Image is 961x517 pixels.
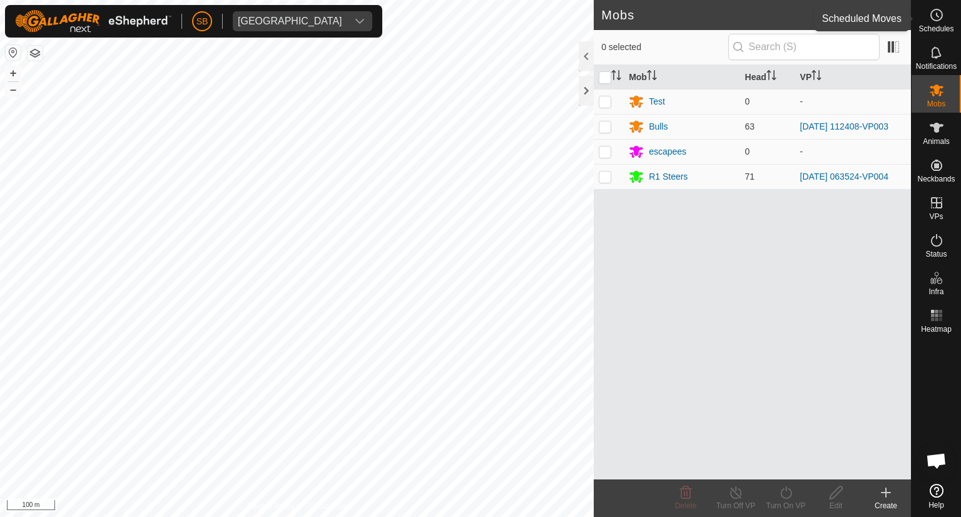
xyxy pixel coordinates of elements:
[917,175,955,183] span: Neckbands
[649,120,668,133] div: Bulls
[196,15,208,28] span: SB
[861,500,911,511] div: Create
[28,46,43,61] button: Map Layers
[745,146,750,156] span: 0
[601,41,728,54] span: 0 selected
[15,10,171,33] img: Gallagher Logo
[745,171,755,182] span: 71
[649,145,686,158] div: escapees
[928,501,944,509] span: Help
[892,6,898,24] span: 4
[675,501,697,510] span: Delete
[233,11,347,31] span: Tangihanga station
[601,8,892,23] h2: Mobs
[6,82,21,97] button: –
[925,250,947,258] span: Status
[647,72,657,82] p-sorticon: Activate to sort
[611,72,621,82] p-sorticon: Activate to sort
[912,479,961,514] a: Help
[800,121,888,131] a: [DATE] 112408-VP003
[761,500,811,511] div: Turn On VP
[624,65,740,90] th: Mob
[800,171,888,182] a: [DATE] 063524-VP004
[795,65,911,90] th: VP
[918,25,953,33] span: Schedules
[916,63,957,70] span: Notifications
[795,139,911,164] td: -
[745,121,755,131] span: 63
[929,213,943,220] span: VPs
[923,138,950,145] span: Animals
[649,95,665,108] div: Test
[811,500,861,511] div: Edit
[927,100,945,108] span: Mobs
[740,65,795,90] th: Head
[766,72,776,82] p-sorticon: Activate to sort
[6,45,21,60] button: Reset Map
[347,11,372,31] div: dropdown trigger
[811,72,821,82] p-sorticon: Activate to sort
[728,34,880,60] input: Search (S)
[795,89,911,114] td: -
[711,500,761,511] div: Turn Off VP
[238,16,342,26] div: [GEOGRAPHIC_DATA]
[928,288,943,295] span: Infra
[745,96,750,106] span: 0
[921,325,952,333] span: Heatmap
[918,442,955,479] div: Open chat
[309,501,346,512] a: Contact Us
[649,170,688,183] div: R1 Steers
[6,66,21,81] button: +
[248,501,295,512] a: Privacy Policy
